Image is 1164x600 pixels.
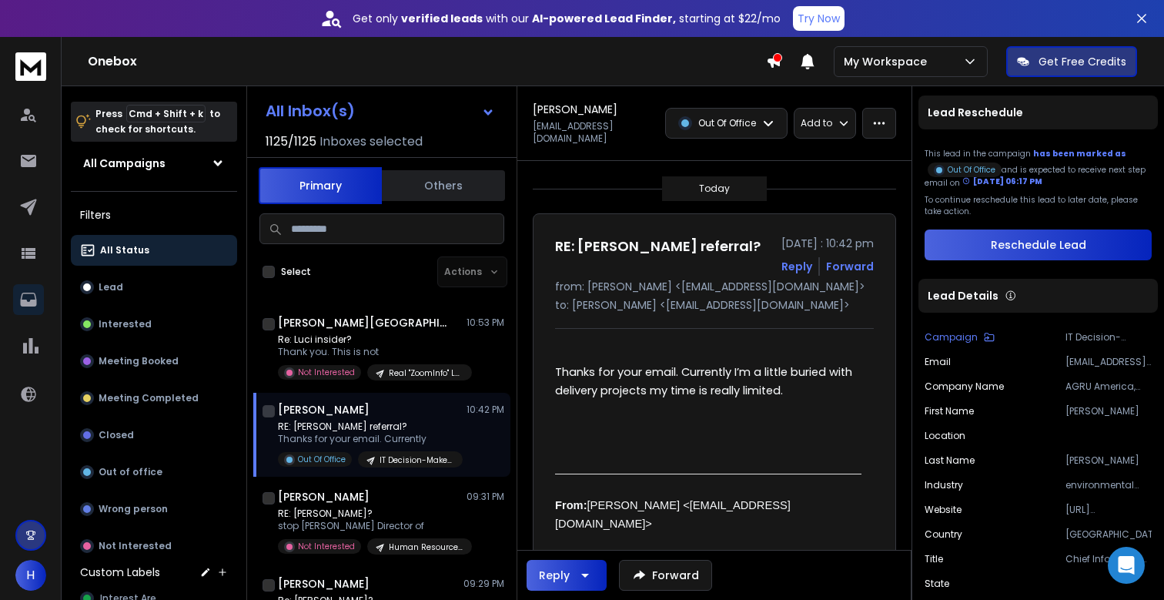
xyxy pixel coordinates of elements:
button: All Inbox(s) [253,96,507,126]
p: Add to [801,117,832,129]
h1: RE: [PERSON_NAME] referral? [555,236,761,257]
p: 09:29 PM [463,578,504,590]
p: Out Of Office [698,117,756,129]
p: Out Of Office [298,454,346,465]
button: Meeting Completed [71,383,237,414]
button: Out of office [71,457,237,488]
h1: [PERSON_NAME] [533,102,617,117]
p: Get only with our starting at $22/mo [353,11,781,26]
p: Get Free Credits [1039,54,1126,69]
button: Reschedule Lead [925,230,1152,260]
div: Forward [826,259,874,274]
button: H [15,560,46,591]
p: Thank you. This is not [278,346,463,358]
p: [URL][DOMAIN_NAME] [1065,504,1152,516]
p: Company Name [925,380,1004,393]
button: All Status [71,235,237,266]
p: AGRU America, Inc. [1065,380,1152,393]
div: Reply [539,568,570,583]
p: IT Decision-Makers | Optivate Solutions [1065,331,1152,344]
p: Meeting Booked [99,355,179,367]
p: RE: [PERSON_NAME]? [278,508,463,520]
p: IT Decision-Makers | Optivate Solutions [380,454,453,466]
p: Chief Information Officer / Head of IT [1065,553,1152,565]
p: Email [925,356,951,368]
button: Meeting Booked [71,346,237,377]
button: Forward [619,560,712,591]
div: [DATE] 06:17 PM [962,176,1042,187]
p: Country [925,528,962,541]
p: State [925,578,949,590]
p: Interested [99,318,152,330]
p: [GEOGRAPHIC_DATA] [1065,528,1152,541]
p: [EMAIL_ADDRESS][DOMAIN_NAME] [1065,356,1152,368]
p: stop [PERSON_NAME] Director of [278,520,463,532]
p: title [925,553,943,565]
p: [DATE] : 10:42 pm [781,236,874,251]
p: My Workspace [844,54,933,69]
p: 10:42 PM [467,404,504,416]
p: To continue reschedule this lead to later date, please take action. [925,194,1152,217]
div: This lead in the campaign and is expected to receive next step email on [925,148,1152,188]
p: website [925,504,962,516]
h1: All Inbox(s) [266,103,355,119]
p: to: [PERSON_NAME] <[EMAIL_ADDRESS][DOMAIN_NAME]> [555,297,874,313]
p: environmental services [1065,479,1152,491]
span: 1125 / 1125 [266,132,316,151]
div: Open Intercom Messenger [1108,547,1145,584]
button: Wrong person [71,494,237,525]
button: All Campaigns [71,148,237,179]
p: Last Name [925,454,975,467]
h3: Custom Labels [80,565,160,580]
button: Not Interested [71,531,237,561]
h3: Inboxes selected [319,132,423,151]
h1: [PERSON_NAME][GEOGRAPHIC_DATA] [278,315,447,330]
h3: Filters [71,204,237,226]
p: Out Of Office [948,164,995,176]
button: Reply [527,560,607,591]
p: Thanks for your email. Currently [278,433,463,445]
span: Cmd + Shift + k [126,105,206,122]
button: Primary [259,167,382,204]
p: 10:53 PM [467,317,504,329]
p: location [925,430,965,442]
h1: [PERSON_NAME] [278,489,370,504]
p: from: [PERSON_NAME] <[EMAIL_ADDRESS][DOMAIN_NAME]> [555,279,874,294]
p: Not Interested [298,367,355,378]
span: From: [555,499,587,511]
p: Lead [99,281,123,293]
p: First Name [925,405,974,417]
p: Not Interested [298,541,355,552]
button: Reply [781,259,812,274]
h1: Onebox [88,52,766,71]
strong: AI-powered Lead Finder, [532,11,676,26]
p: Wrong person [99,503,168,515]
button: Closed [71,420,237,451]
h1: All Campaigns [83,156,166,171]
p: Re: Luci insider? [278,334,463,346]
strong: verified leads [401,11,483,26]
p: RE: [PERSON_NAME] referral? [278,421,463,433]
button: Try Now [793,6,845,31]
h1: [PERSON_NAME] [278,576,370,592]
button: Others [382,169,505,203]
p: [PERSON_NAME] [1065,405,1152,417]
p: Human Resources | Optivate Solutions [389,541,463,553]
button: Interested [71,309,237,340]
button: Get Free Credits [1006,46,1137,77]
p: All Status [100,244,149,256]
p: [PERSON_NAME] [1065,454,1152,467]
p: Closed [99,429,134,441]
button: Lead [71,272,237,303]
span: Thanks for your email. Currently I’m a little buried with delivery projects my time is really lim... [555,364,855,398]
p: 09:31 PM [467,491,504,503]
p: Lead Details [928,288,998,303]
p: Today [699,183,730,195]
label: Select [281,266,311,278]
p: Real "ZoomInfo" Lead List [389,367,463,379]
p: Out of office [99,466,162,478]
p: Try Now [798,11,840,26]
